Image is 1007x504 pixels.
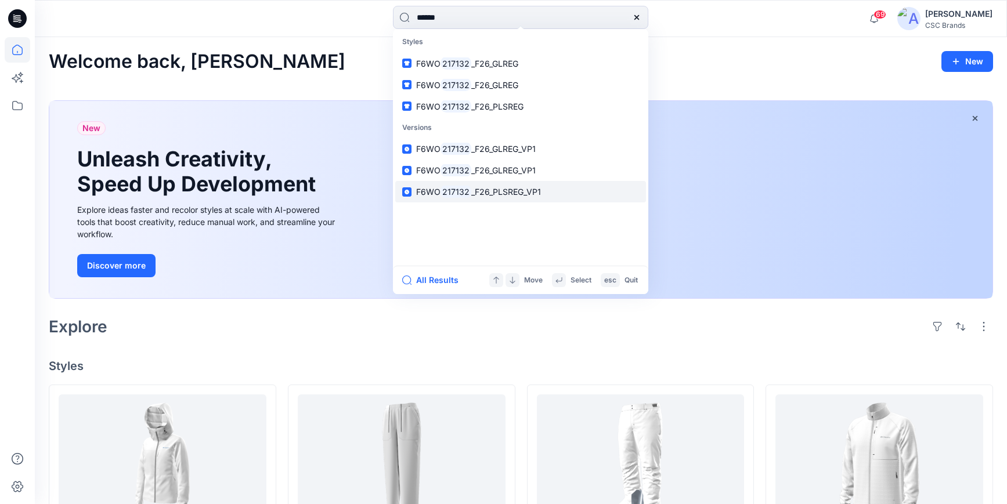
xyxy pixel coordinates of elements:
div: Explore ideas faster and recolor styles at scale with AI-powered tools that boost creativity, red... [77,204,338,240]
span: _F26_GLREG_VP1 [471,165,536,175]
span: _F26_GLREG [471,59,518,68]
span: F6WO [416,144,441,154]
div: CSC Brands [925,21,992,30]
mark: 217132 [441,164,471,177]
button: Discover more [77,254,156,277]
img: avatar [897,7,921,30]
span: 69 [874,10,886,19]
mark: 217132 [441,57,471,70]
p: Versions [395,117,646,139]
mark: 217132 [441,185,471,198]
span: _F26_PLSREG_VP1 [471,187,541,197]
a: F6WO217132_F26_PLSREG [395,96,646,117]
p: esc [604,274,616,287]
mark: 217132 [441,100,471,113]
h2: Welcome back, [PERSON_NAME] [49,51,345,72]
h2: Explore [49,317,107,336]
a: F6WO217132_F26_GLREG [395,53,646,74]
span: F6WO [416,59,441,68]
a: F6WO217132_F26_GLREG_VP1 [395,159,646,181]
span: _F26_GLREG_VP1 [471,144,536,154]
span: F6WO [416,187,441,197]
a: F6WO217132_F26_GLREG_VP1 [395,138,646,159]
p: Select [571,274,591,287]
span: New [82,121,100,135]
a: F6WO217132_F26_GLREG [395,74,646,96]
button: New [941,51,993,72]
h1: Unleash Creativity, Speed Up Development [77,147,321,197]
h4: Styles [49,359,993,373]
mark: 217132 [441,78,471,92]
a: F6WO217132_F26_PLSREG_VP1 [395,181,646,202]
p: Move [524,274,543,287]
p: Styles [395,31,646,53]
p: Quit [625,274,638,287]
span: _F26_PLSREG [471,101,524,111]
span: _F26_GLREG [471,80,518,90]
div: [PERSON_NAME] [925,7,992,21]
span: F6WO [416,80,441,90]
span: F6WO [416,101,441,111]
button: All Results [402,273,466,287]
mark: 217132 [441,142,471,155]
a: Discover more [77,254,338,277]
span: F6WO [416,165,441,175]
